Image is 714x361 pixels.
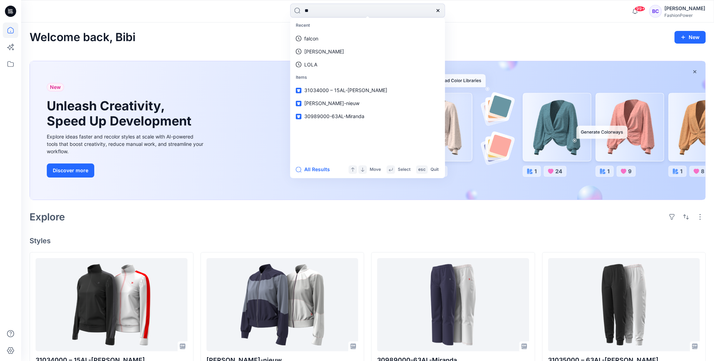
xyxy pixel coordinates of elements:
[649,5,662,18] div: BC
[292,84,444,97] a: 31034000 – 15AL-[PERSON_NAME]
[292,97,444,110] a: [PERSON_NAME]-nieuw
[304,48,344,55] p: miranda
[418,166,426,173] p: esc
[635,6,645,12] span: 99+
[292,32,444,45] a: falcon
[30,31,135,44] h2: Welcome back, Bibi
[206,258,358,351] a: Lina-nieuw
[548,258,700,351] a: 31035000 – 63AL-Molly
[304,61,317,68] p: LOLA
[292,110,444,123] a: 30989000-63AL-Miranda
[292,58,444,71] a: LOLA
[304,35,318,42] p: falcon
[431,166,439,173] p: Quit
[664,13,705,18] div: FashionPower
[47,98,195,129] h1: Unleash Creativity, Speed Up Development
[304,114,364,120] span: 30989000-63AL-Miranda
[50,83,61,91] span: New
[47,133,205,155] div: Explore ideas faster and recolor styles at scale with AI-powered tools that boost creativity, red...
[304,88,387,94] span: 31034000 – 15AL-[PERSON_NAME]
[30,211,65,223] h2: Explore
[304,101,359,107] span: [PERSON_NAME]-nieuw
[292,71,444,84] p: Items
[377,258,529,351] a: 30989000-63AL-Miranda
[30,237,706,245] h4: Styles
[398,166,410,173] p: Select
[47,163,205,178] a: Discover more
[36,258,187,351] a: 31034000 – 15AL-Molly
[674,31,706,44] button: New
[47,163,94,178] button: Discover more
[292,19,444,32] p: Recent
[370,166,381,173] p: Move
[296,165,334,174] button: All Results
[292,45,444,58] a: [PERSON_NAME]
[664,4,705,13] div: [PERSON_NAME]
